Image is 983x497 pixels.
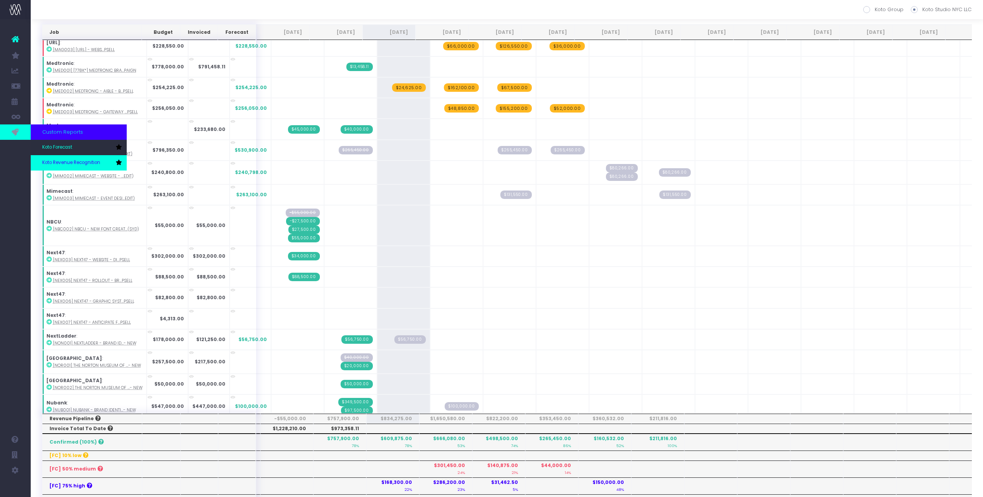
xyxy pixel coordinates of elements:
[578,434,631,451] th: $160,532.00
[578,414,631,424] th: $360,532.00
[313,424,366,434] th: $973,358.11
[839,25,892,40] th: Jun 26: activate to sort column ascending
[218,25,256,40] th: Forecast
[46,39,60,46] strong: [URL]
[313,434,366,451] th: $757,900.00
[911,6,971,13] label: Koto Studio NYC LLC
[511,442,518,448] small: 74%
[339,146,373,154] span: Streamtime Draft Invoice: 335 – [MIM001] Brand Identity - Brand - New (Nick Edit)
[288,252,320,260] span: Streamtime Invoice: 306 – [NEX003] Next47 Website
[180,25,218,40] th: Invoiced
[565,469,571,475] small: 14%
[42,394,147,418] td: :
[53,257,130,263] abbr: [NEX003] Next47 - Website - Digital - Upsell
[42,128,83,136] span: Custom Reports
[42,159,100,166] span: Koto Revenue Recognition
[46,355,102,361] strong: [GEOGRAPHIC_DATA]
[46,377,102,384] strong: [GEOGRAPHIC_DATA]
[513,486,518,492] small: 5%
[42,451,142,461] th: [FC] 10% low
[235,43,267,50] span: $228,550.00
[42,246,147,267] td: :
[42,205,147,246] td: :
[512,469,518,475] small: 21%
[659,168,691,177] span: Streamtime Draft Invoice: null – [MIM002] Mimecast - Website - Digital - New (Nick edit)
[362,25,415,40] th: Sep 25: activate to sort column ascending
[42,119,147,139] td: :
[42,350,147,374] td: :
[155,273,184,280] strong: $88,500.00
[53,278,132,283] abbr: [NEX005] Next47 - Rollout - Brand - Upsell
[525,434,578,451] th: $265,450.00
[341,380,373,388] span: Streamtime Invoice: 331 – The Norton Museum of Art - Website Reskins - Digital - New
[155,222,184,229] strong: $55,000.00
[151,253,184,259] strong: $302,000.00
[46,188,73,194] strong: Mimecast
[53,407,136,413] abbr: [NUB001] Nubank - Brand Identity - Brand - New
[46,333,76,339] strong: NextLadder
[53,88,134,94] abbr: [MED002] Medtronic - AiBLE - Brand - Upsell
[42,374,147,394] td: :
[197,273,225,280] strong: $88,500.00
[405,486,412,492] small: 22%
[42,98,147,119] td: :
[42,144,72,151] span: Koto Forecast
[235,105,267,112] span: $256,050.00
[419,477,472,494] th: $286,200.00
[458,469,465,475] small: 24%
[549,42,585,50] span: wayahead Revenue Forecast Item
[260,424,313,434] th: $1,228,210.00
[392,83,426,92] span: wayahead Revenue Forecast Item
[498,146,532,154] span: Streamtime Draft Invoice: null – [MIM001] Brand Identity - Brand - New (Nick Edit)
[196,336,225,343] strong: $121,250.00
[235,169,267,176] span: $240,798.00
[53,226,139,232] abbr: [NBC002] NBCU - New Font Creation - Brand - Upsell (SYD)
[42,184,147,205] td: :
[892,25,945,40] th: Jul 26: activate to sort column ascending
[444,104,479,113] span: wayahead Revenue Forecast Item
[472,477,525,494] th: $31,462.50
[497,83,532,92] span: wayahead Revenue Forecast Item
[194,126,225,133] strong: $233,680.00
[468,25,521,40] th: Nov 25: activate to sort column ascending
[288,125,320,134] span: Streamtime Invoice: 311 – [MES001] Mesh (SYD led)
[53,195,135,201] abbr: [MIM003] Mimecast - Event Design - Brand - New (Nick Edit)
[42,434,142,451] th: Confirmed (100%)
[458,486,465,492] small: 23%
[53,385,142,391] abbr: [NOR002] The Norton Museum of Art - Website Reskins - Digital - New
[31,155,127,171] a: Koto Revenue Recognition
[46,81,74,87] strong: Medtronic
[42,267,147,287] td: :
[235,403,267,410] span: $100,000.00
[152,63,184,70] strong: $778,000.00
[550,104,585,113] span: wayahead Revenue Forecast Item
[46,60,74,66] strong: Medtronic
[53,340,136,346] abbr: [NON001] NextLadder - Brand Identity - Brand - New
[286,209,320,217] span: Streamtime Draft Invoice: null – [NBC002] NBCU - New Font Creation - Brand - Upsell (SYD)
[198,63,225,70] strong: $791,458.11
[53,109,138,115] abbr: [MED003] Medtronic - Gaiteway - Brand - Upsell
[563,442,571,448] small: 86%
[472,414,525,424] th: $822,200.00
[257,25,309,40] th: Jul 25: activate to sort column ascending
[42,414,142,424] th: Revenue Pipeline
[152,358,184,365] strong: $257,500.00
[153,336,184,343] strong: $178,000.00
[444,83,479,92] span: wayahead Revenue Forecast Item
[42,56,147,77] td: :
[286,217,320,225] span: Streamtime Invoice: CN312 – [NBC002] NBCU - New Font Creation - Brand - Upsell (SYD)
[53,320,131,325] abbr: [NEX007] Next47 - Anticipate Failure Book Page Proposal - Brand - Upsell
[46,166,73,172] strong: Mimecast
[338,398,373,406] span: Streamtime Invoice: 328 – [NUB001] NuBank - Brand Identity - Brand - New
[419,461,472,477] th: $301,450.00
[472,434,525,451] th: $498,500.00
[616,442,624,448] small: 52%
[235,84,267,91] span: $254,225.00
[500,191,532,199] span: Streamtime Draft Invoice: null – [MIM003] Mimecast - Event Design - Brand - New (Nick Edit)
[42,77,147,98] td: :
[160,315,184,322] strong: $4,313.00
[53,173,134,179] abbr: [MIM002] Mimecast - Website - Digital - New (Nick edit)
[496,104,532,113] span: wayahead Revenue Forecast Item
[627,25,680,40] th: Feb 26: activate to sort column ascending
[53,363,141,368] abbr: [NOR001] The Norton Museum of Art - Brand Identity - Brand - New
